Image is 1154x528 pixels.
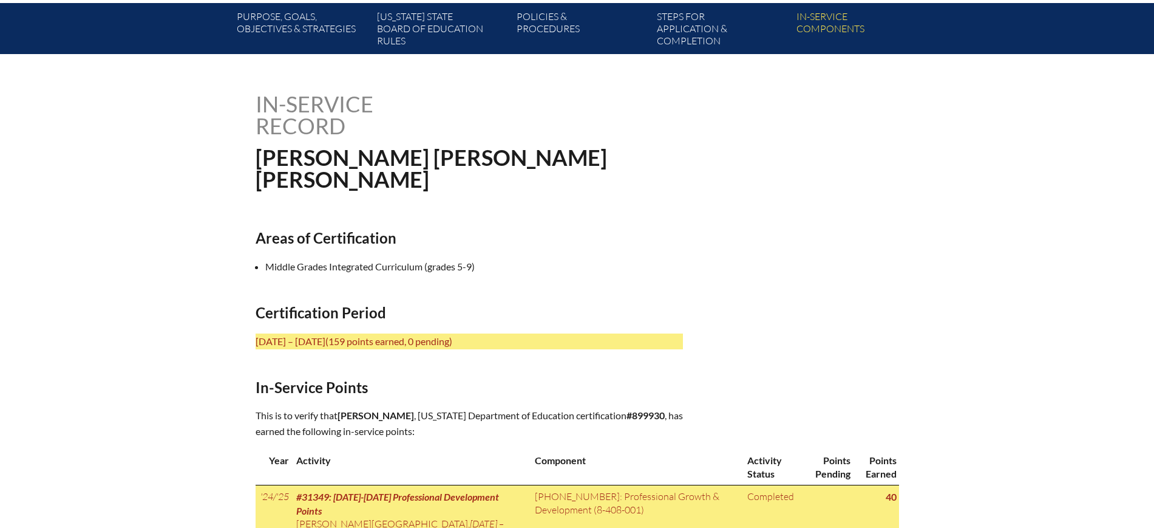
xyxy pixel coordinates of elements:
[652,8,792,54] a: Steps forapplication & completion
[232,8,372,54] a: Purpose, goals,objectives & strategies
[325,335,452,347] span: (159 points earned, 0 pending)
[512,8,651,54] a: Policies &Procedures
[886,491,897,502] strong: 40
[256,304,683,321] h2: Certification Period
[530,449,742,485] th: Component
[256,449,291,485] th: Year
[803,449,853,485] th: Points Pending
[256,379,683,396] h2: In-Service Points
[265,259,693,275] li: Middle Grades Integrated Curriculum (grades 5-9)
[626,410,665,421] b: #899930
[296,491,499,516] span: #31349: [DATE]-[DATE] Professional Development Points
[256,93,500,137] h1: In-service record
[256,146,654,190] h1: [PERSON_NAME] [PERSON_NAME] [PERSON_NAME]
[256,408,683,439] p: This is to verify that , [US_STATE] Department of Education certification , has earned the follow...
[256,229,683,247] h2: Areas of Certification
[792,8,931,54] a: In-servicecomponents
[338,410,414,421] span: [PERSON_NAME]
[291,449,530,485] th: Activity
[256,334,683,349] p: [DATE] – [DATE]
[742,449,803,485] th: Activity Status
[853,449,898,485] th: Points Earned
[372,8,512,54] a: [US_STATE] StateBoard of Education rules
